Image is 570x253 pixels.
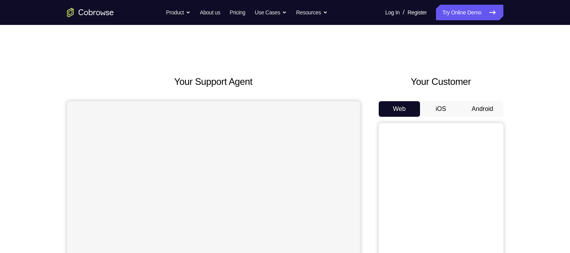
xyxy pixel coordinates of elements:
button: iOS [420,101,462,117]
a: Log In [385,5,400,20]
a: Pricing [229,5,245,20]
a: Register [408,5,427,20]
button: Android [462,101,503,117]
a: About us [200,5,220,20]
button: Resources [296,5,328,20]
button: Web [379,101,420,117]
button: Use Cases [255,5,287,20]
button: Product [166,5,191,20]
span: / [403,8,404,17]
h2: Your Customer [379,75,503,89]
h2: Your Support Agent [67,75,360,89]
a: Try Online Demo [436,5,503,20]
a: Go to the home page [67,8,114,17]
